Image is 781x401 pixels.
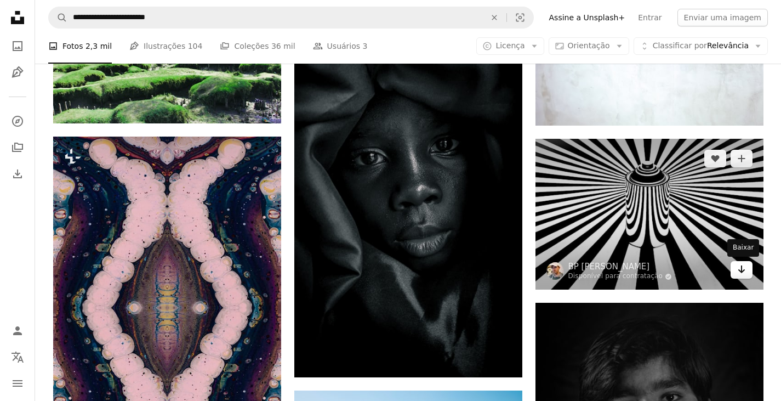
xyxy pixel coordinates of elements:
button: Idioma [7,346,28,368]
a: Início — Unsplash [7,7,28,31]
span: Classificar por [653,41,707,50]
span: Orientação [568,41,610,50]
button: Menu [7,372,28,394]
a: Usuários 3 [313,29,368,64]
a: Histórico de downloads [7,163,28,185]
a: Entrar / Cadastrar-se [7,320,28,342]
a: Assine a Unsplash+ [543,9,632,26]
a: uma foto em preto e branco de uma mulher com um cobertor sobre a cabeça [294,170,522,179]
button: Pesquisa visual [507,7,533,28]
button: Enviar uma imagem [677,9,768,26]
span: 3 [363,40,368,52]
span: 104 [188,40,203,52]
a: Ilustrações 104 [129,29,202,64]
span: 36 mil [271,40,295,52]
div: Baixar [727,239,759,257]
button: Pesquise na Unsplash [49,7,67,28]
a: ilustração listrada em preto e branco [535,209,763,219]
button: Orientação [549,37,629,55]
span: Licença [495,41,525,50]
button: Curtir [704,150,726,167]
form: Pesquise conteúdo visual em todo o site [48,7,534,29]
button: Limpar [482,7,506,28]
a: BP [PERSON_NAME] [568,261,672,272]
a: Coleções [7,137,28,159]
button: Licença [476,37,544,55]
span: Relevância [653,41,749,52]
button: Classificar porRelevância [634,37,768,55]
a: Coleções 36 mil [220,29,295,64]
a: Explorar [7,110,28,132]
img: ilustração listrada em preto e branco [535,139,763,290]
a: Fotos [7,35,28,57]
a: Ilustrações [7,61,28,83]
a: um close-up de um polvo roxo [53,303,281,313]
button: Adicionar à coleção [731,150,753,167]
img: Ir para o perfil de BP Miller [546,262,564,280]
a: Entrar [631,9,668,26]
a: Disponível para contratação [568,272,672,281]
a: Baixar [731,261,753,279]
